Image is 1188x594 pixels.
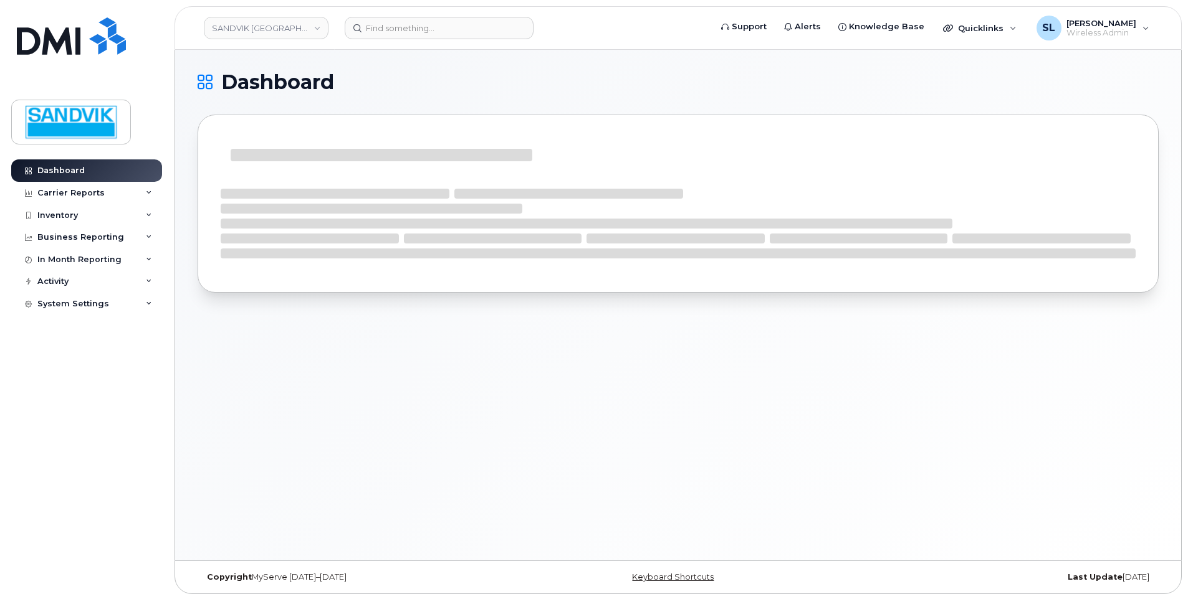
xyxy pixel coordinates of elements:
[632,572,714,582] a: Keyboard Shortcuts
[221,73,334,92] span: Dashboard
[207,572,252,582] strong: Copyright
[1068,572,1123,582] strong: Last Update
[838,572,1159,582] div: [DATE]
[198,572,518,582] div: MyServe [DATE]–[DATE]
